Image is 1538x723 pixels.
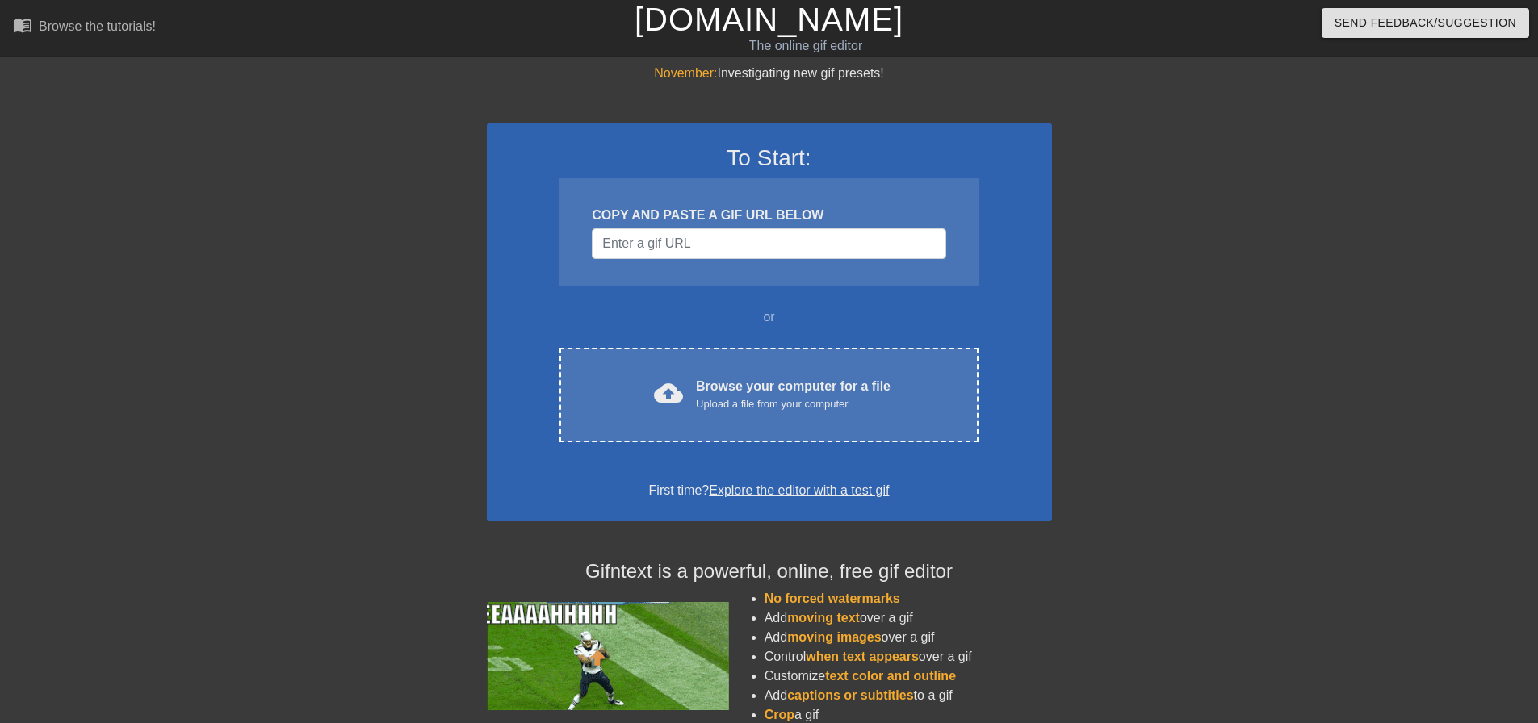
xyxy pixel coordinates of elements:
[654,66,717,80] span: November:
[487,602,729,710] img: football_small.gif
[787,611,860,625] span: moving text
[765,686,1052,705] li: Add to a gif
[787,630,881,644] span: moving images
[635,2,903,37] a: [DOMAIN_NAME]
[1322,8,1529,38] button: Send Feedback/Suggestion
[787,688,913,702] span: captions or subtitles
[1335,13,1516,33] span: Send Feedback/Suggestion
[39,19,156,33] div: Browse the tutorials!
[765,628,1052,647] li: Add over a gif
[487,64,1052,83] div: Investigating new gif presets!
[765,647,1052,667] li: Control over a gif
[13,15,156,40] a: Browse the tutorials!
[13,15,32,35] span: menu_book
[765,667,1052,686] li: Customize
[592,228,945,259] input: Username
[765,708,794,721] span: Crop
[487,560,1052,583] h4: Gifntext is a powerful, online, free gif editor
[709,483,889,497] a: Explore the editor with a test gif
[825,669,956,683] span: text color and outline
[592,206,945,225] div: COPY AND PASTE A GIF URL BELOW
[696,396,891,412] div: Upload a file from your computer
[521,36,1091,56] div: The online gif editor
[806,650,919,663] span: when text appears
[508,144,1031,172] h3: To Start:
[654,378,683,407] span: cloud_upload
[765,591,900,605] span: No forced watermarks
[508,481,1031,500] div: First time?
[765,608,1052,628] li: Add over a gif
[696,377,891,412] div: Browse your computer for a file
[529,307,1010,327] div: or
